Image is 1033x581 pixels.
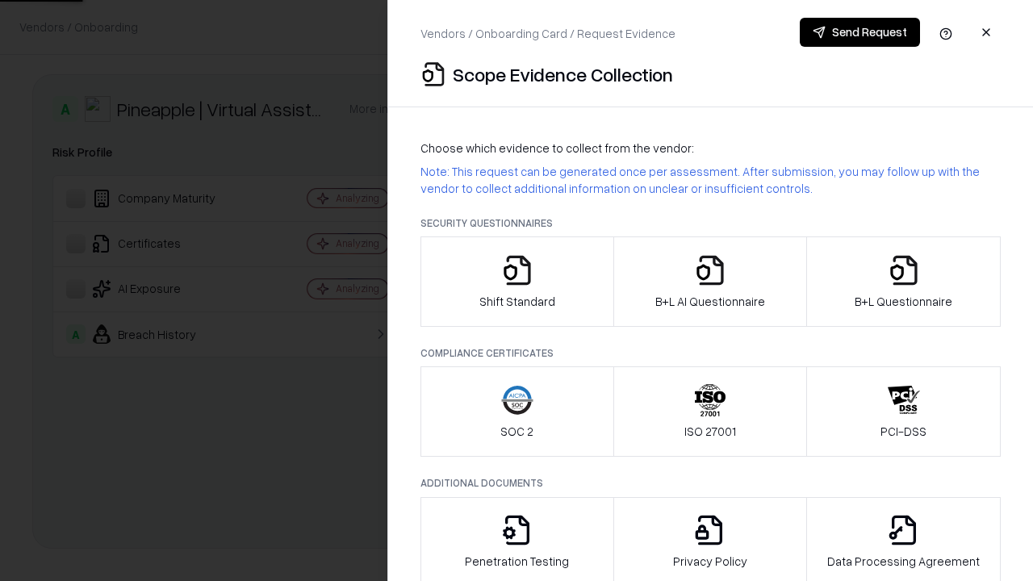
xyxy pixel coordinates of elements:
button: Send Request [800,18,920,47]
p: Security Questionnaires [420,216,1001,230]
p: Shift Standard [479,293,555,310]
p: Penetration Testing [465,553,569,570]
p: Choose which evidence to collect from the vendor: [420,140,1001,157]
p: Privacy Policy [673,553,747,570]
p: Compliance Certificates [420,346,1001,360]
button: B+L Questionnaire [806,236,1001,327]
p: Data Processing Agreement [827,553,980,570]
button: Shift Standard [420,236,614,327]
p: PCI-DSS [880,423,926,440]
button: B+L AI Questionnaire [613,236,808,327]
button: SOC 2 [420,366,614,457]
button: PCI-DSS [806,366,1001,457]
p: ISO 27001 [684,423,736,440]
p: SOC 2 [500,423,533,440]
button: ISO 27001 [613,366,808,457]
p: Scope Evidence Collection [453,61,673,87]
p: B+L Questionnaire [855,293,952,310]
p: Vendors / Onboarding Card / Request Evidence [420,25,675,42]
p: B+L AI Questionnaire [655,293,765,310]
p: Additional Documents [420,476,1001,490]
p: Note: This request can be generated once per assessment. After submission, you may follow up with... [420,163,1001,197]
